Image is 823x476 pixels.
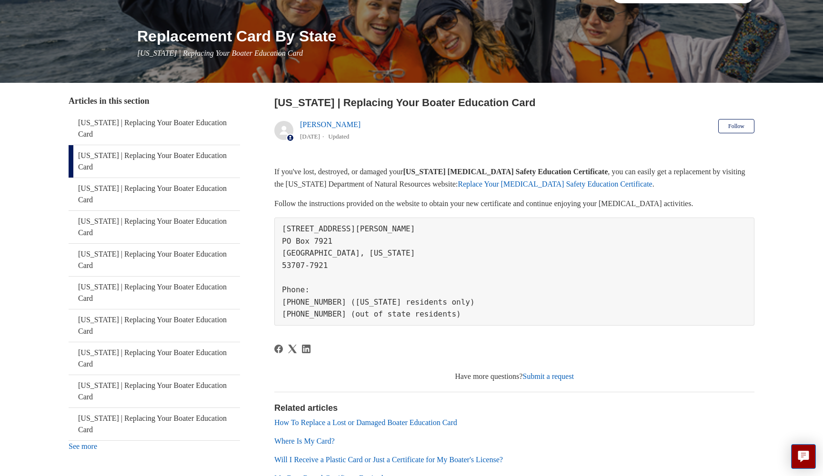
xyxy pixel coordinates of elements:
[69,244,240,276] a: [US_STATE] | Replacing Your Boater Education Card
[274,437,335,445] a: Where Is My Card?
[302,345,311,353] a: LinkedIn
[137,49,303,57] span: [US_STATE] | Replacing Your Boater Education Card
[69,442,97,450] a: See more
[274,402,754,415] h2: Related articles
[69,145,240,178] a: [US_STATE] | Replacing Your Boater Education Card
[274,95,754,110] h2: Wisconsin | Replacing Your Boater Education Card
[274,456,503,464] a: Will I Receive a Plastic Card or Just a Certificate for My Boater's License?
[791,444,816,469] button: Live chat
[69,309,240,342] a: [US_STATE] | Replacing Your Boater Education Card
[403,168,608,176] strong: [US_STATE] [MEDICAL_DATA] Safety Education Certificate
[69,342,240,375] a: [US_STATE] | Replacing Your Boater Education Card
[274,345,283,353] a: Facebook
[69,408,240,440] a: [US_STATE] | Replacing Your Boater Education Card
[302,345,311,353] svg: Share this page on LinkedIn
[69,112,240,145] a: [US_STATE] | Replacing Your Boater Education Card
[69,277,240,309] a: [US_STATE] | Replacing Your Boater Education Card
[69,211,240,243] a: [US_STATE] | Replacing Your Boater Education Card
[274,218,754,326] pre: [STREET_ADDRESS][PERSON_NAME] PO Box 7921 [GEOGRAPHIC_DATA], [US_STATE] 53707-7921 Phone: [PHONE_...
[522,372,574,380] a: Submit a request
[137,25,754,48] h1: Replacement Card By State
[288,345,297,353] svg: Share this page on X Corp
[458,180,652,188] a: Replace Your [MEDICAL_DATA] Safety Education Certificate
[69,375,240,407] a: [US_STATE] | Replacing Your Boater Education Card
[300,133,320,140] time: 05/22/2024, 16:01
[274,371,754,382] div: Have more questions?
[274,166,754,190] p: If you've lost, destroyed, or damaged your , you can easily get a replacement by visiting the [US...
[69,96,149,106] span: Articles in this section
[288,345,297,353] a: X Corp
[328,133,349,140] li: Updated
[718,119,754,133] button: Follow Article
[69,178,240,210] a: [US_STATE] | Replacing Your Boater Education Card
[274,198,754,210] p: Follow the instructions provided on the website to obtain your new certificate and continue enjoy...
[274,418,457,426] a: How To Replace a Lost or Damaged Boater Education Card
[274,345,283,353] svg: Share this page on Facebook
[300,120,361,129] a: [PERSON_NAME]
